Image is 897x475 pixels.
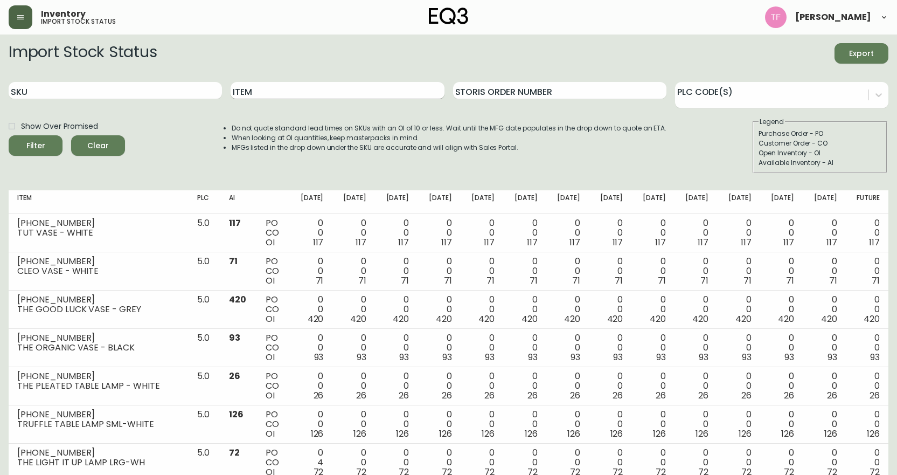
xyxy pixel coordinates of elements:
[308,313,324,325] span: 420
[759,129,881,139] div: Purchase Order - PO
[784,351,794,363] span: 93
[9,43,157,64] h2: Import Stock Status
[298,371,323,401] div: 0 0
[229,217,241,229] span: 117
[828,351,837,363] span: 93
[826,236,837,249] span: 117
[266,428,275,440] span: OI
[401,274,409,287] span: 71
[726,218,751,247] div: 0 0
[426,257,451,286] div: 0 0
[17,218,180,228] div: [PHONE_NUMBER]
[854,257,880,286] div: 0 0
[512,218,537,247] div: 0 0
[17,381,180,391] div: THE PLEATED TABLE LAMP - WHITE
[640,371,665,401] div: 0 0
[429,8,469,25] img: logo
[418,190,460,214] th: [DATE]
[41,10,86,18] span: Inventory
[426,295,451,324] div: 0 0
[189,190,220,214] th: PLC
[484,236,495,249] span: 117
[266,274,275,287] span: OI
[811,371,837,401] div: 0 0
[658,274,666,287] span: 71
[232,133,667,143] li: When looking at OI quantities, keep masterpacks in mind.
[512,410,537,439] div: 0 0
[9,135,62,156] button: Filter
[232,123,667,133] li: Do not quote standard lead times on SKUs with an OI of 10 or less. Wait until the MFG date popula...
[759,148,881,158] div: Open Inventory - OI
[266,218,281,247] div: PO CO
[356,236,366,249] span: 117
[399,389,409,402] span: 26
[229,293,246,306] span: 420
[854,410,880,439] div: 0 0
[229,370,240,382] span: 26
[442,351,452,363] span: 93
[555,333,580,362] div: 0 0
[854,333,880,362] div: 0 0
[696,428,708,440] span: 126
[17,419,180,429] div: TRUFFLE TABLE LAMP SML-WHITE
[340,257,366,286] div: 0 0
[759,158,881,168] div: Available Inventory - AI
[726,295,751,324] div: 0 0
[683,295,708,324] div: 0 0
[340,333,366,362] div: 0 0
[759,117,785,127] legend: Legend
[486,274,495,287] span: 71
[384,371,409,401] div: 0 0
[872,274,880,287] span: 71
[743,274,752,287] span: 71
[741,389,752,402] span: 26
[656,389,666,402] span: 26
[9,190,189,214] th: Item
[441,236,452,249] span: 117
[229,255,238,267] span: 71
[71,135,125,156] button: Clear
[26,139,45,153] div: Filter
[769,295,794,324] div: 0 0
[640,218,665,247] div: 0 0
[870,389,880,402] span: 26
[698,389,708,402] span: 26
[340,410,366,439] div: 0 0
[17,266,180,276] div: CLEO VASE - WHITE
[17,410,180,419] div: [PHONE_NUMBER]
[698,236,708,249] span: 117
[426,410,451,439] div: 0 0
[613,389,623,402] span: 26
[439,428,452,440] span: 126
[229,332,240,344] span: 93
[527,236,538,249] span: 117
[525,428,538,440] span: 126
[631,190,674,214] th: [DATE]
[426,218,451,247] div: 0 0
[298,333,323,362] div: 0 0
[769,218,794,247] div: 0 0
[564,313,580,325] span: 420
[742,351,752,363] span: 93
[610,428,623,440] span: 126
[469,371,495,401] div: 0 0
[398,236,409,249] span: 117
[567,428,580,440] span: 126
[597,218,623,247] div: 0 0
[683,410,708,439] div: 0 0
[867,428,880,440] span: 126
[357,351,366,363] span: 93
[699,351,708,363] span: 93
[683,371,708,401] div: 0 0
[442,389,452,402] span: 26
[17,371,180,381] div: [PHONE_NUMBER]
[469,333,495,362] div: 0 0
[266,333,281,362] div: PO CO
[332,190,374,214] th: [DATE]
[393,313,409,325] span: 420
[521,313,538,325] span: 420
[17,228,180,238] div: TUT VASE - WHITE
[266,236,275,249] span: OI
[546,190,589,214] th: [DATE]
[769,333,794,362] div: 0 0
